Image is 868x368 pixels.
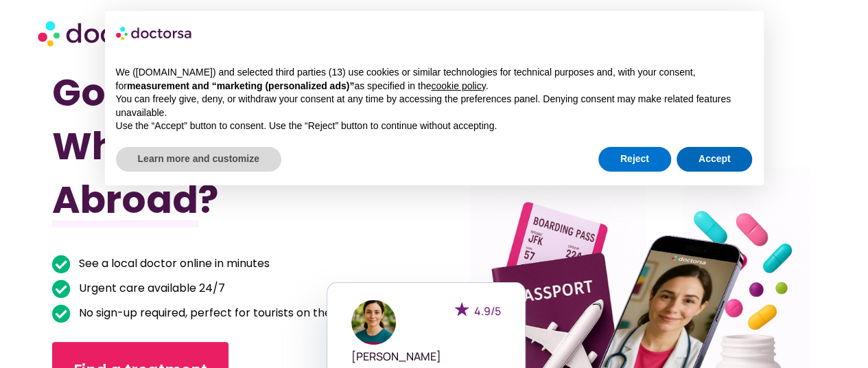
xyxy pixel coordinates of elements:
[351,350,501,363] h5: [PERSON_NAME]
[75,279,225,298] span: Urgent care available 24/7
[116,66,753,93] p: We ([DOMAIN_NAME]) and selected third parties (13) use cookies or similar technologies for techni...
[127,80,354,91] strong: measurement and “marketing (personalized ads)”
[116,147,281,172] button: Learn more and customize
[598,147,671,172] button: Reject
[75,254,270,273] span: See a local doctor online in minutes
[677,147,753,172] button: Accept
[52,66,377,227] h1: Got Sick While Traveling Abroad?
[431,80,485,91] a: cookie policy
[75,303,348,323] span: No sign-up required, perfect for tourists on the go
[116,93,753,119] p: You can freely give, deny, or withdraw your consent at any time by accessing the preferences pane...
[474,303,501,319] span: 4.9/5
[116,119,753,133] p: Use the “Accept” button to consent. Use the “Reject” button to continue without accepting.
[116,22,193,44] img: logo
